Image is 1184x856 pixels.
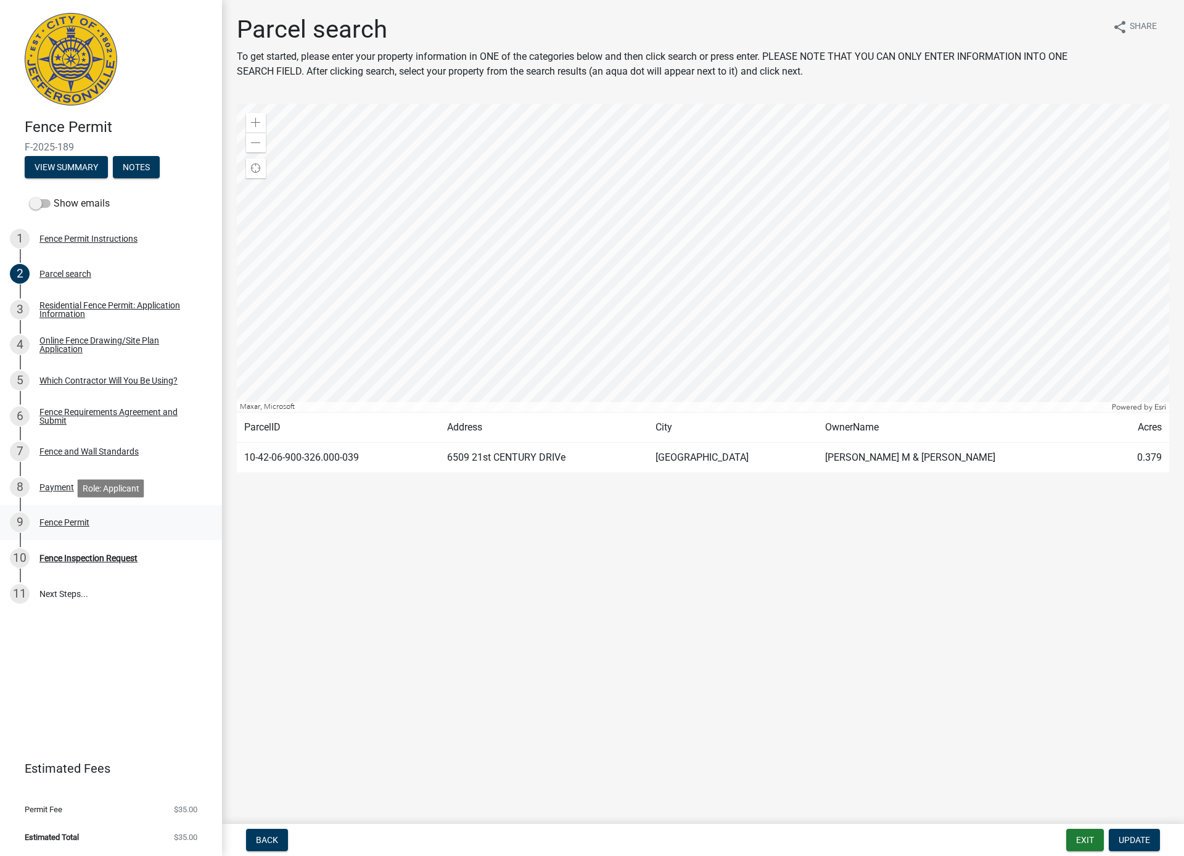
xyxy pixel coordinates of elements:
td: City [648,413,817,443]
button: Notes [113,156,160,178]
div: Maxar, Microsoft [237,402,1109,412]
td: 0.379 [1108,443,1169,473]
button: Update [1109,829,1160,851]
div: 2 [10,264,30,284]
td: [PERSON_NAME] M & [PERSON_NAME] [818,443,1108,473]
a: Esri [1154,403,1166,411]
label: Show emails [30,196,110,211]
div: Online Fence Drawing/Site Plan Application [39,336,202,353]
i: share [1112,20,1127,35]
td: OwnerName [818,413,1108,443]
td: 6509 21st CENTURY DRIVe [440,443,648,473]
div: 3 [10,300,30,319]
img: City of Jeffersonville, Indiana [25,13,117,105]
td: 10-42-06-900-326.000-039 [237,443,440,473]
div: 9 [10,512,30,532]
button: View Summary [25,156,108,178]
div: Fence Requirements Agreement and Submit [39,408,202,425]
div: Powered by [1109,402,1169,412]
span: F-2025-189 [25,141,197,153]
div: Fence Inspection Request [39,554,138,562]
button: shareShare [1103,15,1167,39]
span: $35.00 [174,833,197,841]
div: Fence Permit [39,518,89,527]
div: Payment [39,483,74,492]
div: Parcel search [39,270,91,278]
div: Zoom in [246,113,266,133]
span: Back [256,835,278,845]
button: Back [246,829,288,851]
div: Which Contractor Will You Be Using? [39,376,178,385]
div: Zoom out [246,133,266,152]
div: 11 [10,584,30,604]
h4: Fence Permit [25,118,212,136]
span: Permit Fee [25,805,62,813]
div: 1 [10,229,30,249]
div: 5 [10,371,30,390]
div: 6 [10,406,30,426]
wm-modal-confirm: Notes [113,163,160,173]
div: Residential Fence Permit: Application Information [39,301,202,318]
wm-modal-confirm: Summary [25,163,108,173]
span: Estimated Total [25,833,79,841]
div: 8 [10,477,30,497]
h1: Parcel search [237,15,1103,44]
div: 7 [10,442,30,461]
button: Exit [1066,829,1104,851]
td: Address [440,413,648,443]
div: Role: Applicant [78,479,144,497]
span: Update [1119,835,1150,845]
div: 10 [10,548,30,568]
div: Fence and Wall Standards [39,447,139,456]
p: To get started, please enter your property information in ONE of the categories below and then cl... [237,49,1103,79]
td: [GEOGRAPHIC_DATA] [648,443,817,473]
div: 4 [10,335,30,355]
div: Fence Permit Instructions [39,234,138,243]
td: ParcelID [237,413,440,443]
span: Share [1130,20,1157,35]
a: Estimated Fees [10,756,202,781]
span: $35.00 [174,805,197,813]
td: Acres [1108,413,1169,443]
div: Find my location [246,158,266,178]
